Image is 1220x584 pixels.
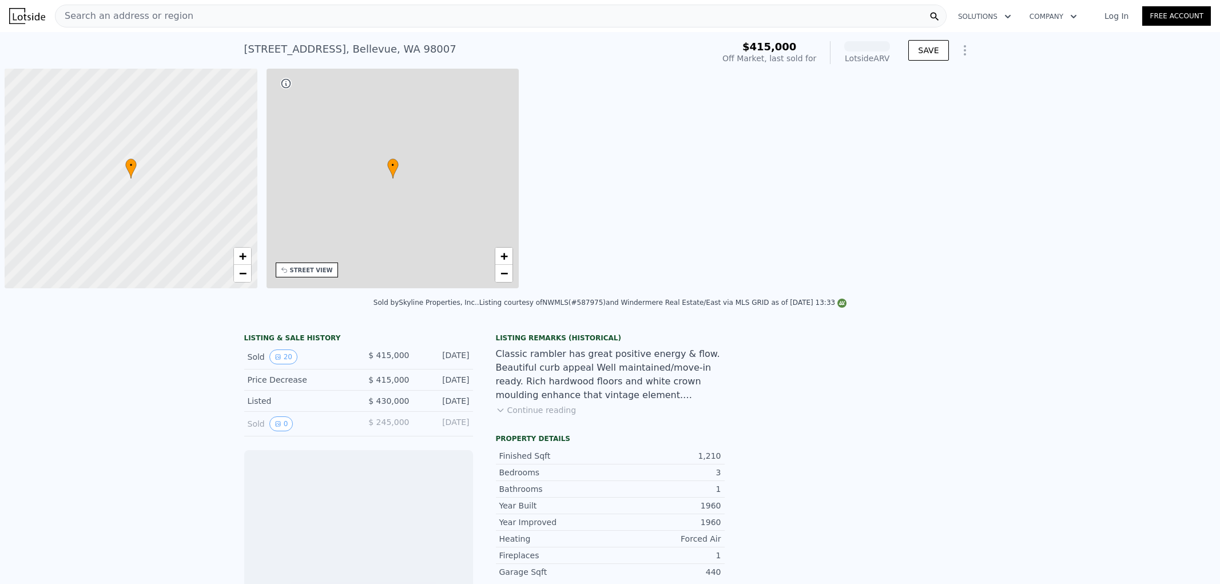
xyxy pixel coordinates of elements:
button: Continue reading [496,404,577,416]
a: Log In [1091,10,1142,22]
div: Year Improved [499,517,610,528]
div: 1960 [610,517,721,528]
a: Zoom out [495,265,512,282]
span: • [125,160,137,170]
div: [DATE] [419,349,470,364]
div: Price Decrease [248,374,349,386]
div: Sold by Skyline Properties, Inc. . [373,299,479,307]
button: Solutions [949,6,1020,27]
div: [DATE] [419,395,470,407]
div: LISTING & SALE HISTORY [244,333,473,345]
a: Zoom in [234,248,251,265]
span: − [500,266,508,280]
span: • [387,160,399,170]
div: [DATE] [419,374,470,386]
span: $ 430,000 [368,396,409,406]
div: [STREET_ADDRESS] , Bellevue , WA 98007 [244,41,456,57]
div: Sold [248,416,349,431]
div: Year Built [499,500,610,511]
div: • [125,158,137,178]
div: STREET VIEW [290,266,333,275]
div: 440 [610,566,721,578]
div: Finished Sqft [499,450,610,462]
span: $415,000 [742,41,797,53]
a: Zoom out [234,265,251,282]
div: Listing Remarks (Historical) [496,333,725,343]
div: 1960 [610,500,721,511]
div: Bedrooms [499,467,610,478]
button: View historical data [269,349,297,364]
div: Lotside ARV [844,53,890,64]
div: Bathrooms [499,483,610,495]
div: Listed [248,395,349,407]
button: Company [1020,6,1086,27]
div: [DATE] [419,416,470,431]
span: $ 415,000 [368,351,409,360]
img: Lotside [9,8,45,24]
span: + [239,249,246,263]
div: Heating [499,533,610,545]
span: $ 245,000 [368,418,409,427]
span: $ 415,000 [368,375,409,384]
div: 3 [610,467,721,478]
div: Garage Sqft [499,566,610,578]
div: Property details [496,434,725,443]
a: Free Account [1142,6,1211,26]
span: Search an address or region [55,9,193,23]
span: − [239,266,246,280]
div: 1 [610,550,721,561]
div: Listing courtesy of NWMLS (#587975) and Windermere Real Estate/East via MLS GRID as of [DATE] 13:33 [479,299,847,307]
div: Fireplaces [499,550,610,561]
a: Zoom in [495,248,512,265]
div: Forced Air [610,533,721,545]
div: Off Market, last sold for [722,53,816,64]
span: + [500,249,508,263]
div: • [387,158,399,178]
div: Classic rambler has great positive energy & flow. Beautiful curb appeal Well maintained/move-in r... [496,347,725,402]
div: 1 [610,483,721,495]
button: SAVE [908,40,948,61]
div: Sold [248,349,349,364]
div: 1,210 [610,450,721,462]
img: NWMLS Logo [837,299,847,308]
button: Show Options [953,39,976,62]
button: View historical data [269,416,293,431]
